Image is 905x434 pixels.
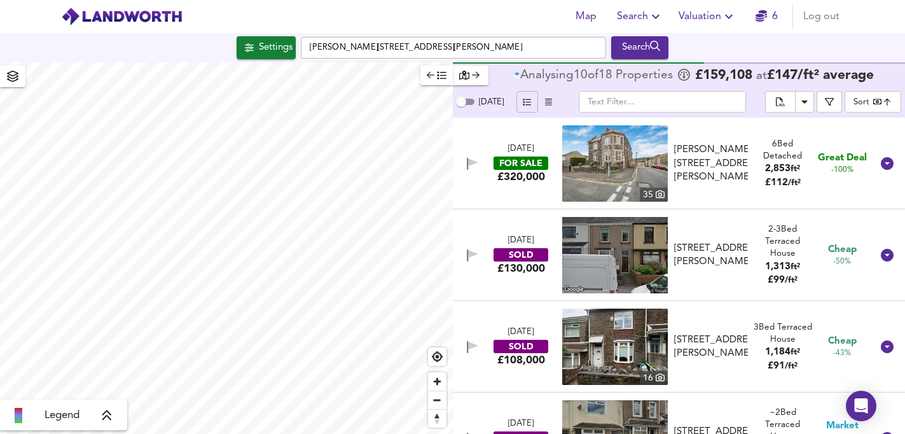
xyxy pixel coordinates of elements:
[674,143,748,184] div: [PERSON_NAME][STREET_ADDRESS][PERSON_NAME]
[428,391,446,409] span: Zoom out
[237,36,296,59] div: Click to configure Search Settings
[765,91,814,113] div: split button
[785,276,798,284] span: / ft²
[508,235,534,247] div: [DATE]
[562,125,668,202] a: property thumbnail 35
[791,348,800,356] span: ft²
[756,70,767,82] span: at
[767,69,874,82] span: £ 147 / ft² average
[508,418,534,430] div: [DATE]
[45,408,79,423] span: Legend
[765,262,791,272] span: 1,313
[765,178,801,188] span: £ 112
[880,339,895,354] svg: Show Details
[640,188,668,202] div: 35
[880,248,895,263] svg: Show Details
[494,248,548,262] div: SOLD
[753,138,813,163] div: 6 Bed Detached
[753,223,813,260] div: Terraced House
[765,347,791,357] span: 1,184
[562,217,668,293] img: streetview
[791,165,800,173] span: ft²
[831,165,853,176] span: -100%
[833,256,851,267] span: -50%
[640,371,668,385] div: 16
[695,69,752,82] span: £ 159,108
[497,353,545,367] div: £108,000
[428,347,446,366] button: Find my location
[428,409,446,428] button: Reset bearing to north
[756,8,778,25] a: 6
[579,91,746,113] input: Text Filter...
[494,340,548,353] div: SOLD
[828,243,857,256] span: Cheap
[259,39,293,56] div: Settings
[669,143,753,184] div: Lewis Street, St. Thomas, Swansea, SA1 8BP
[880,156,895,171] svg: Show Details
[562,309,668,385] img: property thumbnail
[785,362,798,370] span: / ft²
[479,98,504,106] span: [DATE]
[571,8,602,25] span: Map
[818,151,867,165] span: Great Deal
[562,125,668,202] img: property thumbnail
[497,262,545,276] div: £130,000
[753,223,813,235] div: We've estimated the total number of bedrooms from EPC data (5 heated rooms)
[747,4,787,29] button: 6
[508,143,534,155] div: [DATE]
[853,96,869,108] div: Sort
[669,242,753,269] div: 120 Port Tennant Road, SA1 8JG
[845,91,901,113] div: Sort
[514,69,676,82] div: of Propert ies
[768,361,798,371] span: £ 91
[795,91,814,113] button: Download Results
[428,391,446,409] button: Zoom out
[508,326,534,339] div: [DATE]
[798,4,845,29] button: Log out
[611,36,669,59] div: Run Your Search
[612,4,668,29] button: Search
[674,4,742,29] button: Valuation
[753,321,813,346] div: 3 Bed Terraced House
[237,36,296,59] button: Settings
[494,157,548,170] div: FOR SALE
[791,263,800,271] span: ft²
[614,39,666,56] div: Search
[833,348,851,359] span: -43%
[765,164,791,174] span: 2,853
[768,276,798,285] span: £ 99
[788,179,801,187] span: / ft²
[674,242,748,269] div: [STREET_ADDRESS][PERSON_NAME]
[566,4,607,29] button: Map
[611,36,669,59] button: Search
[803,8,839,25] span: Log out
[617,8,663,25] span: Search
[828,335,857,348] span: Cheap
[753,407,813,419] div: We've estimated the total number of bedrooms from EPC data (4 heated rooms)
[598,69,612,82] span: 18
[301,37,606,59] input: Enter a location...
[674,333,748,361] div: [STREET_ADDRESS][PERSON_NAME]
[846,391,876,421] div: Open Intercom Messenger
[520,69,574,82] div: Analysing
[562,309,668,385] a: property thumbnail 16
[679,8,736,25] span: Valuation
[428,372,446,391] button: Zoom in
[61,7,183,26] img: logo
[497,170,545,184] div: £320,000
